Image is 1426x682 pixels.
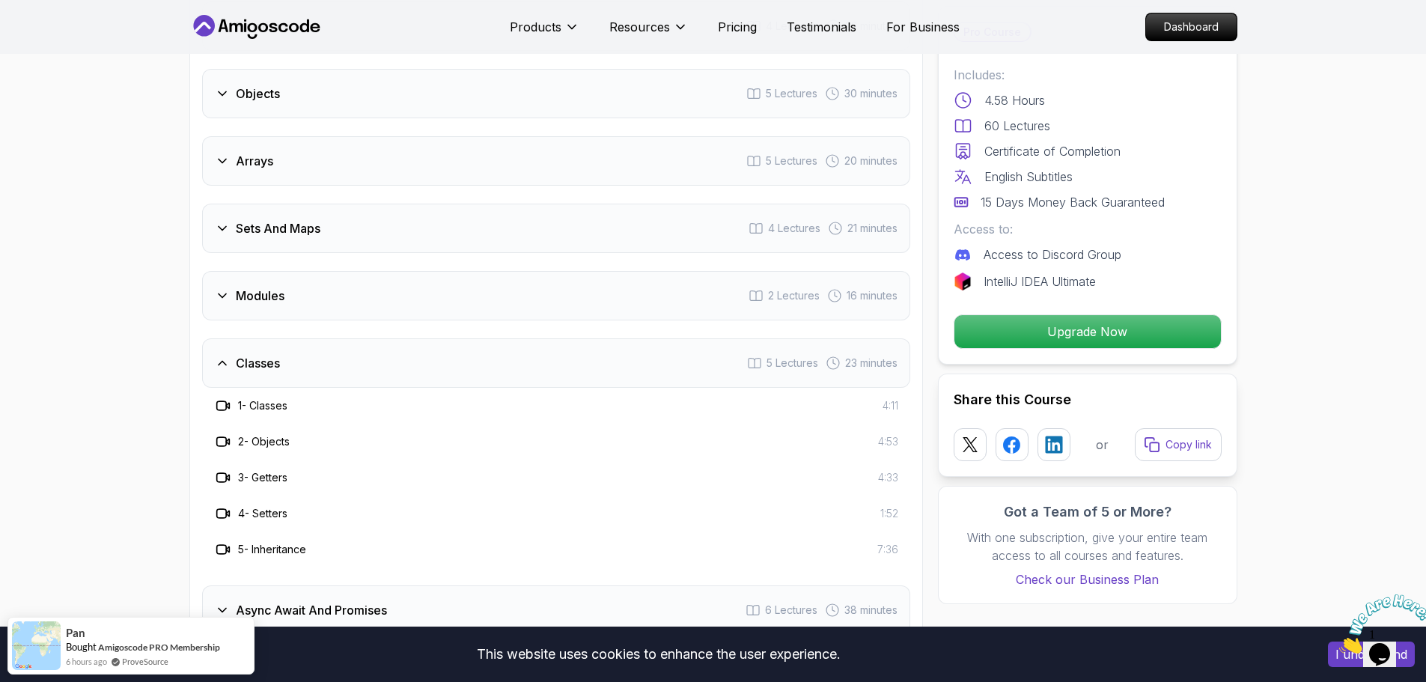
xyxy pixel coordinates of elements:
[238,542,306,557] h3: 5 - Inheritance
[1145,13,1237,41] a: Dashboard
[984,246,1121,264] p: Access to Discord Group
[238,434,290,449] h3: 2 - Objects
[954,315,1221,348] p: Upgrade Now
[202,136,910,186] button: Arrays5 Lectures 20 minutes
[66,627,85,639] span: Pan
[510,18,579,48] button: Products
[66,655,107,668] span: 6 hours ago
[1135,428,1222,461] button: Copy link
[202,271,910,320] button: Modules2 Lectures 16 minutes
[11,638,1305,671] div: This website uses cookies to enhance the user experience.
[954,389,1222,410] h2: Share this Course
[236,287,284,305] h3: Modules
[954,220,1222,238] p: Access to:
[236,601,387,619] h3: Async Await And Promises
[202,69,910,118] button: Objects5 Lectures 30 minutes
[847,288,898,303] span: 16 minutes
[202,585,910,635] button: Async Await And Promises6 Lectures 38 minutes
[1146,13,1237,40] p: Dashboard
[766,86,817,101] span: 5 Lectures
[609,18,670,36] p: Resources
[238,470,287,485] h3: 3 - Getters
[238,506,287,521] h3: 4 - Setters
[236,152,273,170] h3: Arrays
[984,273,1096,290] p: IntelliJ IDEA Ultimate
[844,86,898,101] span: 30 minutes
[202,338,910,388] button: Classes5 Lectures 23 minutes
[765,603,817,618] span: 6 Lectures
[883,398,898,413] span: 4:11
[844,153,898,168] span: 20 minutes
[768,288,820,303] span: 2 Lectures
[767,356,818,371] span: 5 Lectures
[954,314,1222,349] button: Upgrade Now
[6,6,99,65] img: Chat attention grabber
[238,398,287,413] h3: 1 - Classes
[954,502,1222,523] h3: Got a Team of 5 or More?
[510,18,561,36] p: Products
[1328,642,1415,667] button: Accept cookies
[768,221,820,236] span: 4 Lectures
[66,641,97,653] span: Bought
[984,117,1050,135] p: 60 Lectures
[877,542,898,557] span: 7:36
[845,356,898,371] span: 23 minutes
[847,221,898,236] span: 21 minutes
[886,18,960,36] a: For Business
[954,570,1222,588] a: Check our Business Plan
[984,168,1073,186] p: English Subtitles
[609,18,688,48] button: Resources
[878,434,898,449] span: 4:53
[984,91,1045,109] p: 4.58 Hours
[236,219,320,237] h3: Sets And Maps
[981,193,1165,211] p: 15 Days Money Back Guaranteed
[880,506,898,521] span: 1:52
[878,470,898,485] span: 4:33
[122,655,168,668] a: ProveSource
[98,642,220,653] a: Amigoscode PRO Membership
[954,529,1222,564] p: With one subscription, give your entire team access to all courses and features.
[766,153,817,168] span: 5 Lectures
[236,85,280,103] h3: Objects
[984,142,1121,160] p: Certificate of Completion
[954,66,1222,84] p: Includes:
[12,621,61,670] img: provesource social proof notification image
[202,204,910,253] button: Sets And Maps4 Lectures 21 minutes
[844,603,898,618] span: 38 minutes
[718,18,757,36] a: Pricing
[954,273,972,290] img: jetbrains logo
[1096,436,1109,454] p: or
[1333,588,1426,660] iframe: chat widget
[236,354,280,372] h3: Classes
[787,18,856,36] a: Testimonials
[1166,437,1212,452] p: Copy link
[6,6,12,19] span: 1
